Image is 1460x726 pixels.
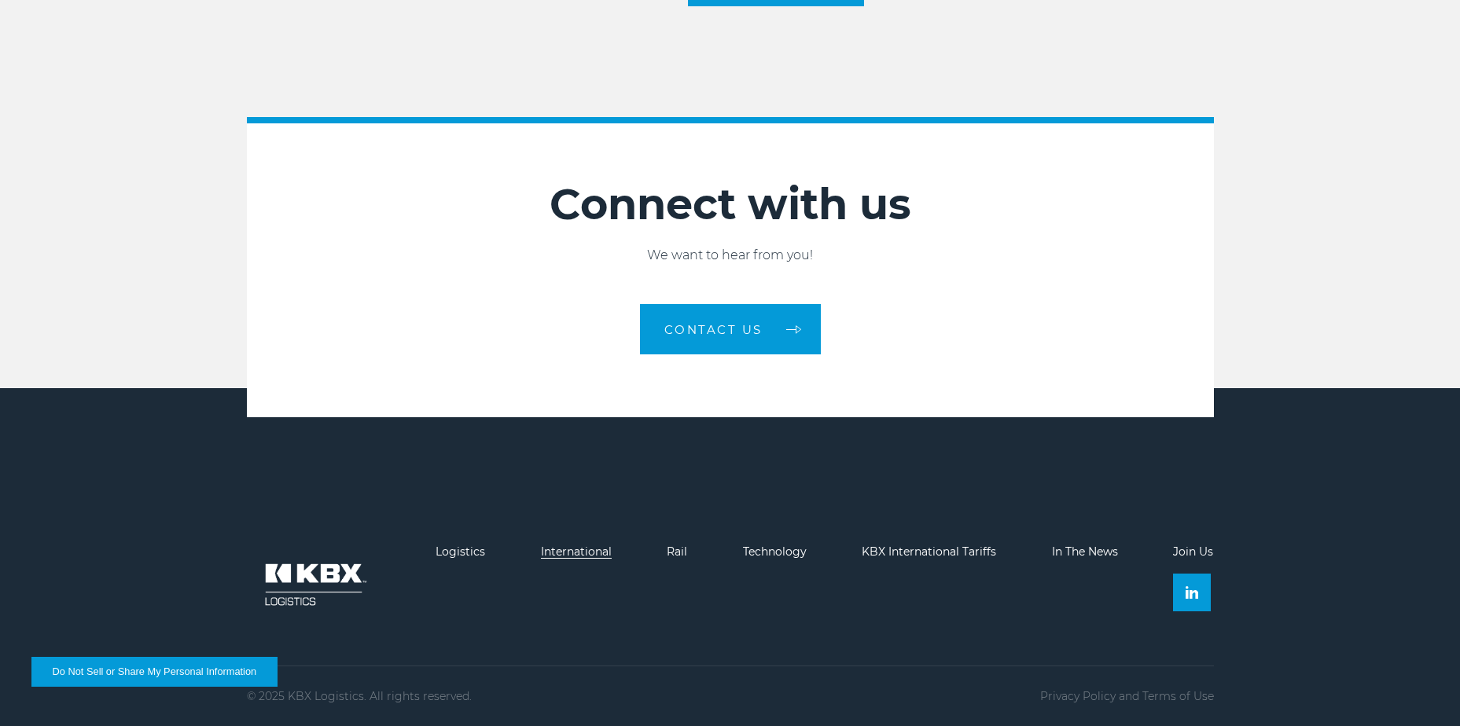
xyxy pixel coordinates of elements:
[31,657,278,687] button: Do Not Sell or Share My Personal Information
[743,544,807,559] a: Technology
[862,544,996,559] a: KBX International Tariffs
[541,544,612,559] a: International
[247,178,1214,230] h2: Connect with us
[1173,544,1213,559] a: Join Us
[247,246,1214,265] p: We want to hear from you!
[640,304,821,354] a: Contact Us arrow arrow
[664,324,763,335] span: Contact Us
[1119,689,1139,703] span: and
[1186,586,1198,599] img: Linkedin
[667,544,687,559] a: Rail
[247,545,381,624] img: kbx logo
[1052,544,1118,559] a: In The News
[1142,689,1214,703] a: Terms of Use
[436,544,485,559] a: Logistics
[1040,689,1116,703] a: Privacy Policy
[247,690,472,702] p: © 2025 KBX Logistics. All rights reserved.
